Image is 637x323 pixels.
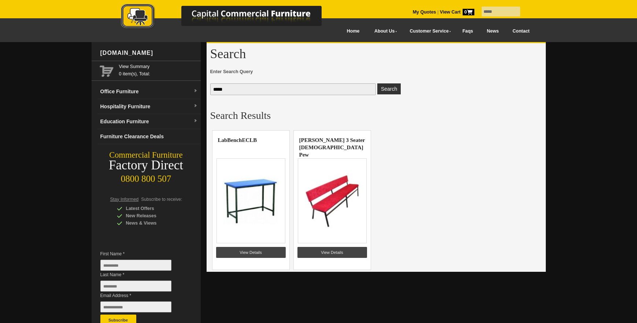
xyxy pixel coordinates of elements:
a: Furniture Clearance Deals [97,129,201,144]
input: First Name * [100,260,171,271]
span: Email Address * [100,292,182,299]
highlight: Bench [227,137,242,143]
div: [DOMAIN_NAME] [97,42,201,64]
a: News [480,23,505,40]
span: Enter Search Query [210,68,542,75]
a: Capital Commercial Furniture Logo [101,4,357,33]
img: dropdown [193,89,198,93]
span: Last Name * [100,271,182,278]
img: dropdown [193,119,198,123]
div: New Releases [117,212,186,219]
a: View Details [297,247,367,258]
a: Customer Service [401,23,455,40]
a: Faqs [456,23,480,40]
h1: Search [210,47,542,61]
button: Enter Search Query [377,83,401,94]
a: Contact [505,23,536,40]
span: 0 [463,9,474,15]
a: Office Furnituredropdown [97,84,201,99]
span: Subscribe to receive: [141,197,182,202]
span: First Name * [100,250,182,258]
input: Email Address * [100,301,171,312]
h2: Search Results [210,110,542,121]
img: dropdown [193,104,198,108]
div: Commercial Furniture [92,150,201,160]
a: Hospitality Furnituredropdown [97,99,201,114]
input: Last Name * [100,281,171,292]
a: LabBenchECLB [218,137,257,143]
a: About Us [366,23,401,40]
img: Capital Commercial Furniture Logo [101,4,357,30]
span: 0 item(s), Total: [119,63,198,76]
a: My Quotes [413,10,436,15]
div: Latest Offers [117,205,186,212]
a: [PERSON_NAME] 3 Seater [DEMOGRAPHIC_DATA] Pew [299,137,365,158]
div: Factory Direct [92,160,201,170]
div: News & Views [117,219,186,227]
a: Education Furnituredropdown [97,114,201,129]
div: 0800 800 507 [92,170,201,184]
a: View Details [216,247,286,258]
span: Stay Informed [110,197,139,202]
a: View Cart0 [438,10,474,15]
strong: View Cart [440,10,474,15]
a: View Summary [119,63,198,70]
input: Enter Search Query [210,83,376,95]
